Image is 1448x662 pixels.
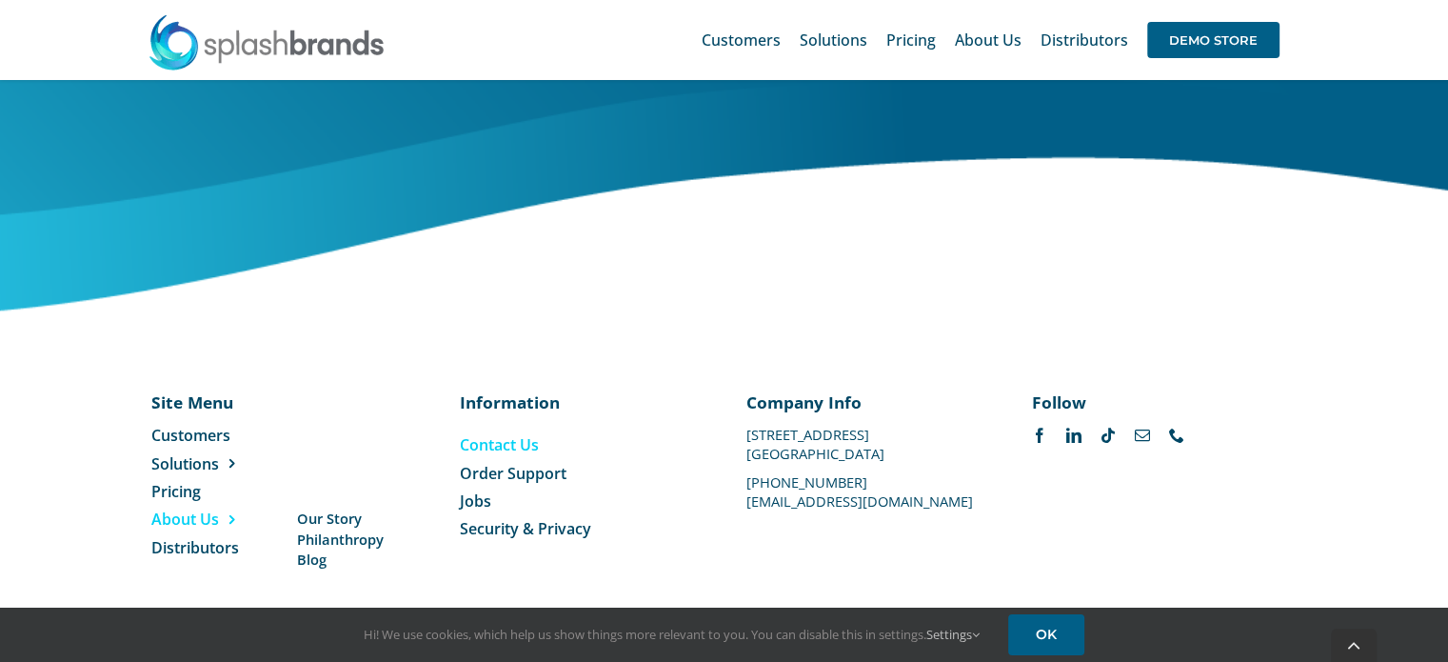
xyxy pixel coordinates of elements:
p: Site Menu [151,391,306,413]
nav: Menu [460,434,702,540]
a: Customers [151,425,306,446]
a: Settings [926,626,980,643]
span: Solutions [800,32,867,48]
span: Jobs [460,491,491,512]
span: Pricing [151,481,201,502]
a: Blog [296,550,383,570]
a: Security & Privacy [460,518,702,539]
p: Follow [1032,391,1274,413]
span: Customers [151,425,230,446]
a: Our Story [296,509,383,529]
span: Distributors [151,537,239,558]
a: Contact Us [460,434,702,455]
span: Our Story [296,509,361,529]
span: Solutions [151,453,219,474]
a: Order Support [460,463,702,484]
a: phone [1169,428,1184,443]
a: About Us [151,509,306,530]
nav: Main Menu Sticky [702,10,1279,70]
a: linkedin [1066,428,1081,443]
a: tiktok [1101,428,1116,443]
a: Philanthropy [296,530,383,550]
p: Company Info [746,391,988,413]
span: Order Support [460,463,566,484]
img: SplashBrands.com Logo [148,13,386,70]
span: About Us [151,509,219,530]
span: Hi! We use cookies, which help us show things more relevant to you. You can disable this in setti... [364,626,980,643]
p: Information [460,391,702,413]
span: Security & Privacy [460,518,591,539]
a: mail [1135,428,1150,443]
span: Distributors [1041,32,1128,48]
span: DEMO STORE [1147,22,1279,58]
a: OK [1008,614,1084,655]
a: Solutions [151,453,306,474]
a: Pricing [886,10,936,70]
a: Pricing [151,481,306,502]
span: Contact Us [460,434,539,455]
a: Distributors [151,537,306,558]
a: Customers [702,10,781,70]
nav: Menu [151,425,306,558]
span: Pricing [886,32,936,48]
a: DEMO STORE [1147,10,1279,70]
span: About Us [955,32,1022,48]
a: facebook [1032,428,1047,443]
a: Distributors [1041,10,1128,70]
span: Blog [296,550,326,570]
a: Jobs [460,491,702,512]
span: Customers [702,32,781,48]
